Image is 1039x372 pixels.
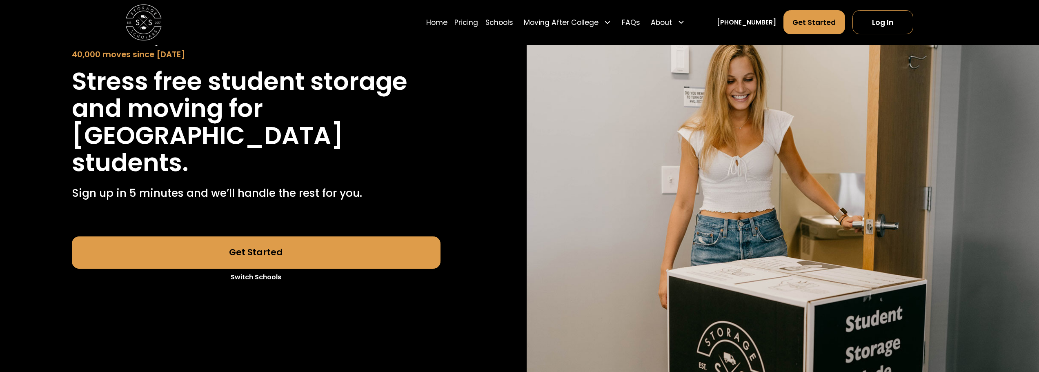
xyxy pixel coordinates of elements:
div: Moving After College [520,10,614,35]
h1: Stress free student storage and moving for [72,68,441,122]
a: Log In [852,10,913,34]
a: [PHONE_NUMBER] [717,18,776,27]
h1: [GEOGRAPHIC_DATA] [72,122,343,149]
div: About [647,10,688,35]
h1: students. [72,149,189,176]
p: Sign up in 5 minutes and we’ll handle the rest for you. [72,185,362,201]
a: Schools [485,10,513,35]
a: FAQs [622,10,640,35]
a: Get Started [72,236,441,269]
a: Pricing [454,10,478,35]
a: Get Started [783,10,845,34]
img: Storage Scholars main logo [126,4,162,40]
div: About [651,17,672,28]
a: Home [426,10,447,35]
a: Switch Schools [72,269,441,286]
div: Moving After College [524,17,598,28]
div: 40,000 moves since [DATE] [72,49,441,61]
a: home [126,4,162,40]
